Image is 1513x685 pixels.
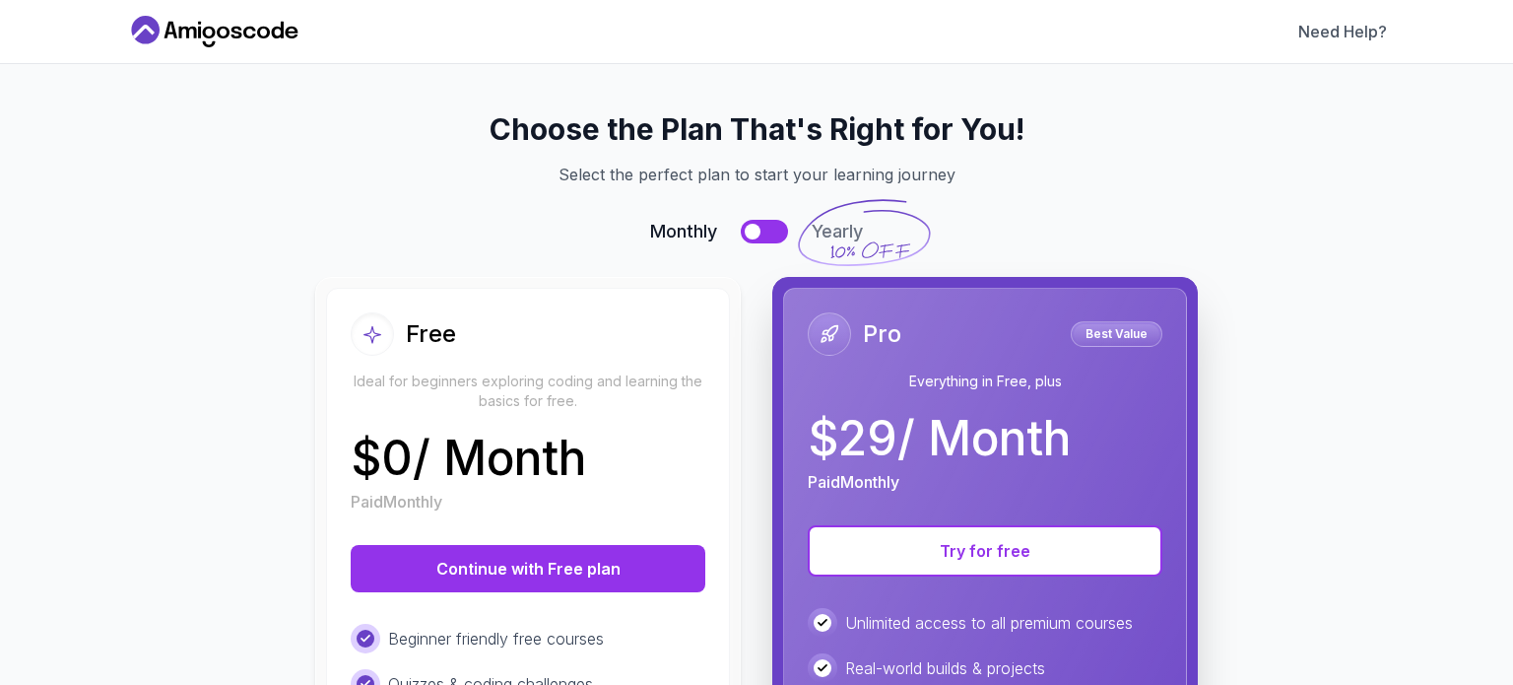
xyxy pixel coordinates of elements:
[808,525,1162,577] button: Try for free
[845,611,1133,635] p: Unlimited access to all premium courses
[863,318,901,350] h2: Pro
[388,627,604,651] p: Beginner friendly free courses
[351,372,705,411] p: Ideal for beginners exploring coding and learning the basics for free.
[351,490,442,514] p: Paid Monthly
[150,163,1363,186] p: Select the perfect plan to start your learning journey
[1074,324,1159,344] p: Best Value
[808,415,1071,462] p: $ 29 / Month
[650,218,717,245] span: Monthly
[808,372,1162,391] p: Everything in Free, plus
[351,545,705,592] button: Continue with Free plan
[351,435,586,482] p: $ 0 / Month
[845,656,1045,680] p: Real-world builds & projects
[150,111,1363,147] h2: Choose the Plan That's Right for You!
[406,318,456,350] h2: Free
[1298,20,1387,43] a: Need Help?
[808,470,899,494] p: Paid Monthly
